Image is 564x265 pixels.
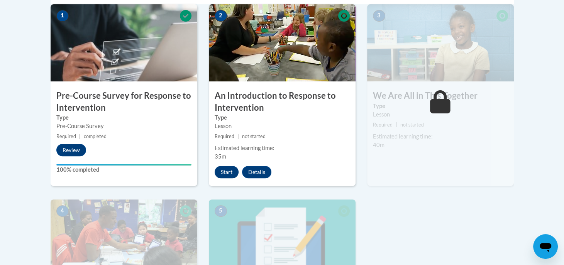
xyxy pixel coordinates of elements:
[396,122,397,128] span: |
[56,165,191,174] label: 100% completed
[373,110,508,119] div: Lesson
[215,144,350,152] div: Estimated learning time:
[373,142,384,148] span: 40m
[215,122,350,130] div: Lesson
[84,133,107,139] span: completed
[51,4,197,81] img: Course Image
[215,166,239,178] button: Start
[237,133,239,139] span: |
[373,102,508,110] label: Type
[56,122,191,130] div: Pre-Course Survey
[209,4,356,81] img: Course Image
[215,10,227,22] span: 2
[367,4,514,81] img: Course Image
[56,205,69,217] span: 4
[373,132,508,141] div: Estimated learning time:
[215,113,350,122] label: Type
[373,10,385,22] span: 3
[215,133,234,139] span: Required
[400,122,424,128] span: not started
[242,133,266,139] span: not started
[242,166,271,178] button: Details
[56,144,86,156] button: Review
[373,122,393,128] span: Required
[56,113,191,122] label: Type
[79,133,81,139] span: |
[533,234,558,259] iframe: Button to launch messaging window
[51,90,197,114] h3: Pre-Course Survey for Response to Intervention
[56,164,191,165] div: Your progress
[209,90,356,114] h3: An Introduction to Response to Intervention
[56,10,69,22] span: 1
[215,205,227,217] span: 5
[56,133,76,139] span: Required
[367,90,514,102] h3: We Are All in This Together
[215,153,226,160] span: 35m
